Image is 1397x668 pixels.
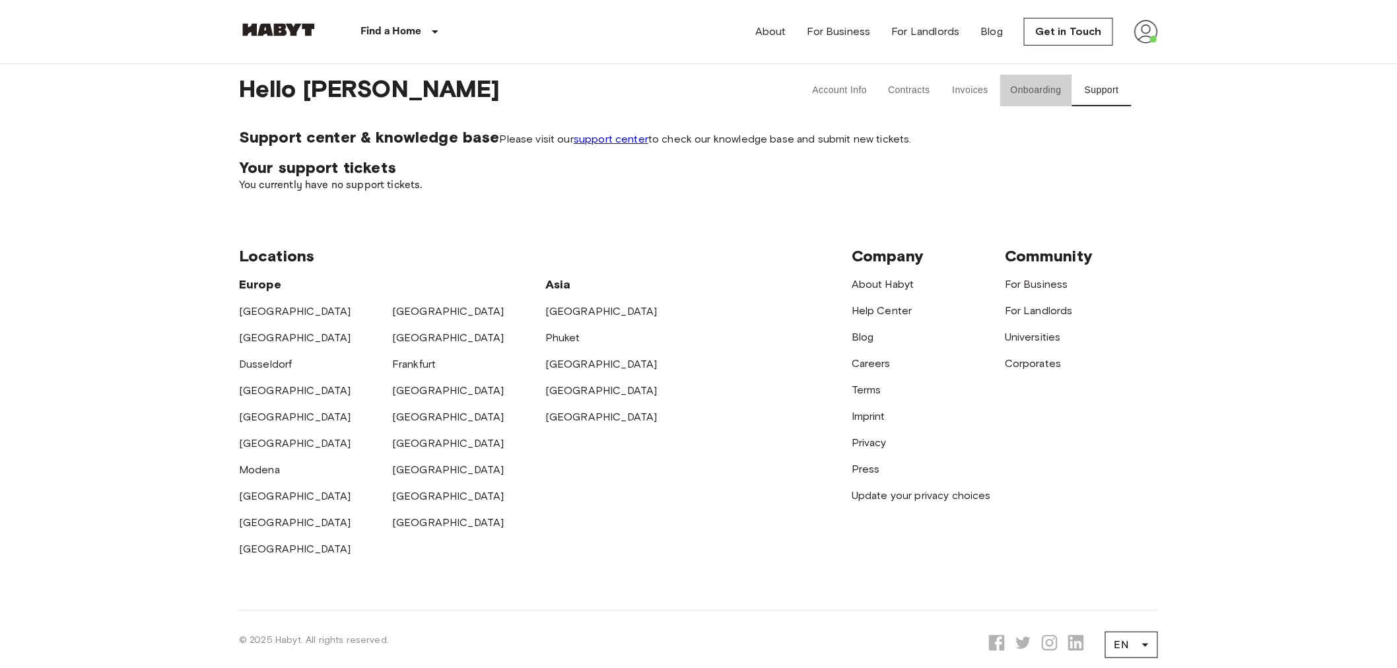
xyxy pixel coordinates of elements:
a: [GEOGRAPHIC_DATA] [239,331,351,344]
p: Find a Home [360,24,422,40]
span: Europe [239,277,281,292]
a: [GEOGRAPHIC_DATA] [392,490,504,502]
a: Universities [1005,331,1061,343]
button: Onboarding [1000,75,1072,106]
a: [GEOGRAPHIC_DATA] [545,384,658,397]
a: Terms [852,384,881,396]
a: [GEOGRAPHIC_DATA] [239,490,351,502]
img: Habyt [239,23,318,36]
a: Frankfurt [392,358,436,370]
img: avatar [1134,20,1158,44]
a: Phuket [545,331,580,344]
span: Support center & knowledge base [239,127,500,147]
a: Get in Touch [1024,18,1113,46]
button: Account Info [802,75,878,106]
a: support center [574,133,648,145]
a: Imprint [852,410,885,422]
a: [GEOGRAPHIC_DATA] [545,358,658,370]
a: [GEOGRAPHIC_DATA] [392,516,504,529]
span: Your support tickets [239,158,396,177]
a: For Business [1005,278,1068,290]
a: Update your privacy choices [852,489,991,502]
a: Privacy [852,436,887,449]
a: [GEOGRAPHIC_DATA] [392,463,504,476]
a: [GEOGRAPHIC_DATA] [392,411,504,423]
a: [GEOGRAPHIC_DATA] [239,543,351,555]
a: [GEOGRAPHIC_DATA] [239,305,351,317]
span: Community [1005,246,1093,265]
a: [GEOGRAPHIC_DATA] [392,437,504,450]
a: For Landlords [892,24,960,40]
div: EN [1105,626,1158,663]
a: Modena [239,463,280,476]
a: Dusseldorf [239,358,292,370]
a: [GEOGRAPHIC_DATA] [545,305,658,317]
p: You currently have no support tickets. [239,178,1158,193]
a: For Landlords [1005,304,1073,317]
a: [GEOGRAPHIC_DATA] [392,305,504,317]
a: [GEOGRAPHIC_DATA] [239,437,351,450]
a: [GEOGRAPHIC_DATA] [392,331,504,344]
button: Invoices [941,75,1000,106]
span: Please visit our to check our knowledge base and submit new tickets. [500,133,912,145]
span: Locations [239,246,314,265]
a: Corporates [1005,357,1062,370]
a: Careers [852,357,891,370]
a: [GEOGRAPHIC_DATA] [392,384,504,397]
span: Asia [545,277,571,292]
button: Support [1072,75,1132,106]
span: Company [852,246,924,265]
a: [GEOGRAPHIC_DATA] [239,516,351,529]
a: Blog [852,331,874,343]
span: © 2025 Habyt. All rights reserved. [239,634,389,646]
a: About Habyt [852,278,914,290]
span: Hello [PERSON_NAME] [239,75,765,106]
a: [GEOGRAPHIC_DATA] [545,411,658,423]
a: Help Center [852,304,912,317]
a: Press [852,463,880,475]
a: About [755,24,786,40]
a: For Business [807,24,871,40]
a: [GEOGRAPHIC_DATA] [239,411,351,423]
a: Blog [981,24,1004,40]
a: [GEOGRAPHIC_DATA] [239,384,351,397]
button: Contracts [877,75,941,106]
